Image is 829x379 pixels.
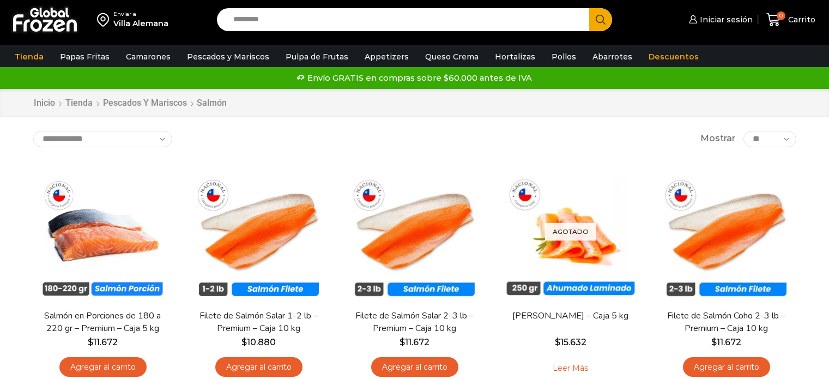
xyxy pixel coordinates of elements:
[507,310,633,322] a: [PERSON_NAME] – Caja 5 kg
[280,46,354,67] a: Pulpa de Frutas
[420,46,484,67] a: Queso Crema
[33,131,172,147] select: Pedido de la tienda
[400,337,429,347] bdi: 11.672
[545,222,596,240] p: Agotado
[489,46,541,67] a: Hortalizas
[102,97,187,110] a: Pescados y Mariscos
[33,97,227,110] nav: Breadcrumb
[88,337,118,347] bdi: 11.672
[181,46,275,67] a: Pescados y Mariscos
[686,9,753,31] a: Iniciar sesión
[711,337,717,347] span: $
[65,97,93,110] a: Tienda
[196,310,321,335] a: Filete de Salmón Salar 1-2 lb – Premium – Caja 10 kg
[113,10,168,18] div: Enviar a
[764,7,818,33] a: 0 Carrito
[711,337,741,347] bdi: 11.672
[33,97,56,110] a: Inicio
[546,46,582,67] a: Pollos
[555,337,586,347] bdi: 15.632
[697,14,753,25] span: Iniciar sesión
[400,337,405,347] span: $
[359,46,414,67] a: Appetizers
[683,357,770,377] a: Agregar al carrito: “Filete de Salmón Coho 2-3 lb - Premium - Caja 10 kg”
[352,310,477,335] a: Filete de Salmón Salar 2-3 lb – Premium – Caja 10 kg
[371,357,458,377] a: Agregar al carrito: “Filete de Salmón Salar 2-3 lb - Premium - Caja 10 kg”
[9,46,49,67] a: Tienda
[55,46,115,67] a: Papas Fritas
[785,14,815,25] span: Carrito
[113,18,168,29] div: Villa Alemana
[241,337,276,347] bdi: 10.880
[88,337,93,347] span: $
[120,46,176,67] a: Camarones
[663,310,789,335] a: Filete de Salmón Coho 2-3 lb – Premium – Caja 10 kg
[643,46,704,67] a: Descuentos
[197,98,227,108] h1: Salmón
[700,133,735,145] span: Mostrar
[587,46,638,67] a: Abarrotes
[589,8,612,31] button: Search button
[97,10,113,29] img: address-field-icon.svg
[215,357,302,377] a: Agregar al carrito: “Filete de Salmón Salar 1-2 lb – Premium - Caja 10 kg”
[241,337,247,347] span: $
[555,337,560,347] span: $
[59,357,147,377] a: Agregar al carrito: “Salmón en Porciones de 180 a 220 gr - Premium - Caja 5 kg”
[40,310,165,335] a: Salmón en Porciones de 180 a 220 gr – Premium – Caja 5 kg
[777,11,785,20] span: 0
